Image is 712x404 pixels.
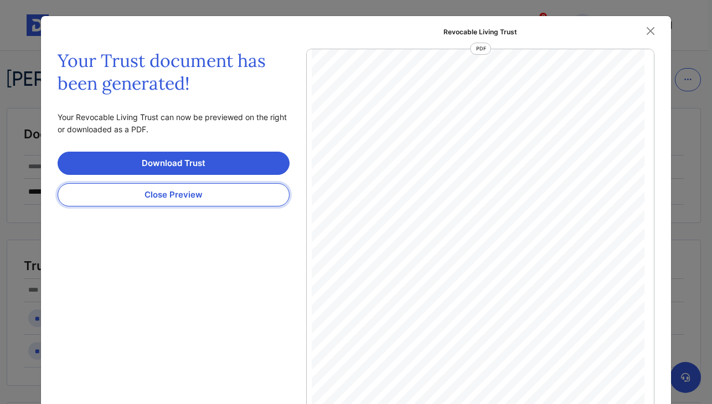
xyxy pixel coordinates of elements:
[471,253,473,260] span: t
[58,111,290,135] div: Your Revocable Living Trust can now be previewed on the right or downloaded as a PDF.
[471,231,479,241] span: of
[58,183,290,206] button: Close Preview
[451,219,499,230] span: Declaration
[58,152,290,175] a: Download Trust
[58,49,290,95] h3: Your Trust document has been generated!
[443,27,517,37] div: Revocable Living Trust
[642,23,659,39] button: Close
[464,243,486,253] span: Trust
[470,43,491,55] div: PDF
